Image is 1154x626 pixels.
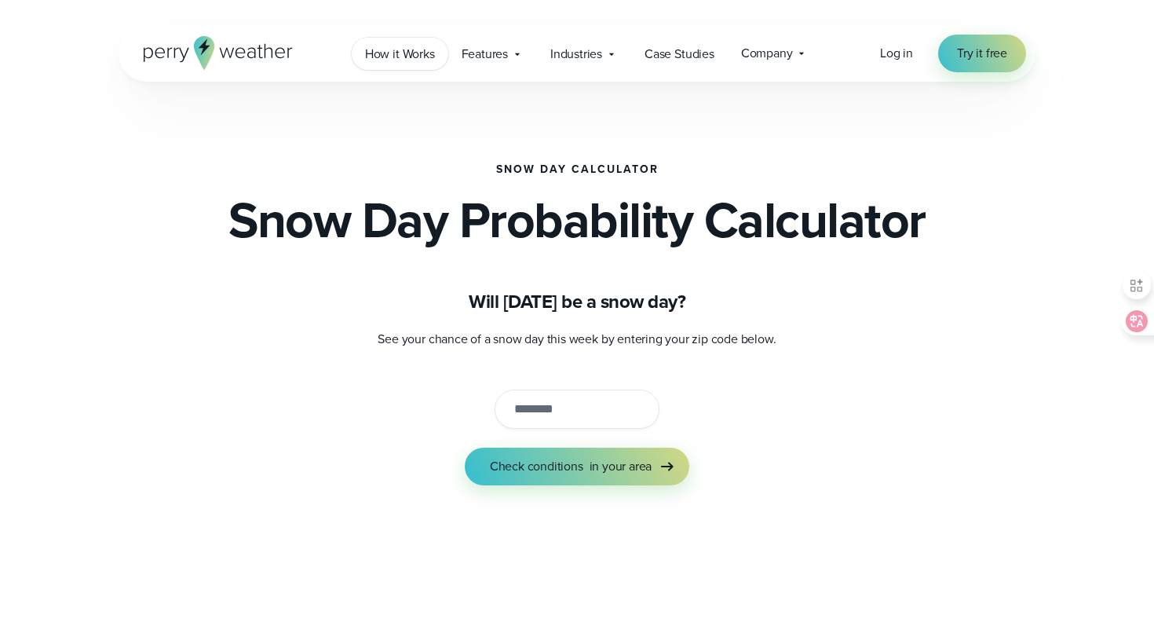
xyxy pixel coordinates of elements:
h2: Snow Day Probability Calculator [228,195,926,245]
a: How it Works [352,38,448,70]
a: Case Studies [631,38,728,70]
span: Case Studies [645,45,714,64]
span: Company [741,44,793,63]
a: Try it free [938,35,1026,72]
span: Industries [550,45,602,64]
h1: Will [DATE] be a snow day? [197,289,957,314]
p: See your chance of a snow day this week by entering your zip code below. [197,330,957,349]
span: Features [462,45,508,64]
span: Log in [880,44,913,62]
a: Log in [880,44,913,63]
span: Check conditions [490,457,583,476]
span: Try it free [957,44,1007,63]
span: How it Works [365,45,435,64]
span: in your area [590,457,652,476]
h1: Snow Day Calculator [496,163,659,176]
button: Check conditionsin your area [465,448,690,485]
